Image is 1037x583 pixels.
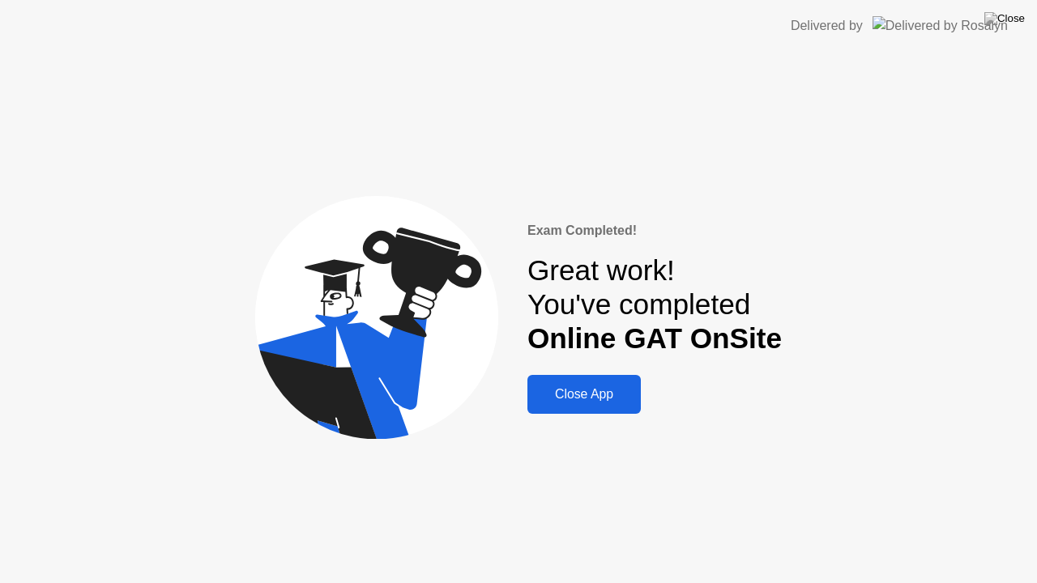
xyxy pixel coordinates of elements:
img: Close [984,12,1025,25]
b: Online GAT OnSite [527,322,782,354]
button: Close App [527,375,641,414]
div: Delivered by [791,16,863,36]
div: Close App [532,387,636,402]
img: Delivered by Rosalyn [873,16,1008,35]
div: Great work! You've completed [527,253,782,356]
div: Exam Completed! [527,221,782,240]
